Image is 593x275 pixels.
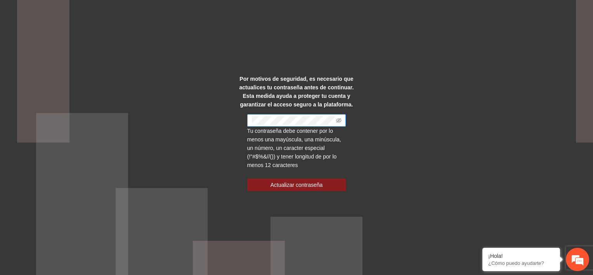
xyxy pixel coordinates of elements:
textarea: Escriba su mensaje y pulse “Intro” [4,188,148,216]
div: Minimizar ventana de chat en vivo [127,4,146,23]
span: Actualizar contraseña [270,181,323,189]
strong: Por motivos de seguridad, es necesario que actualices tu contraseña antes de continuar. Esta medi... [239,76,354,108]
div: ¡Hola! [488,253,554,259]
div: Chatee con nosotros ahora [40,40,130,50]
p: ¿Cómo puedo ayudarte? [488,260,554,266]
span: eye-invisible [336,118,342,123]
span: Estamos en línea. [45,92,107,170]
button: Actualizar contraseña [247,179,346,191]
span: Tu contraseña debe contener por lo menos una mayúscula, una minúscula, un número, un caracter esp... [247,128,341,168]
